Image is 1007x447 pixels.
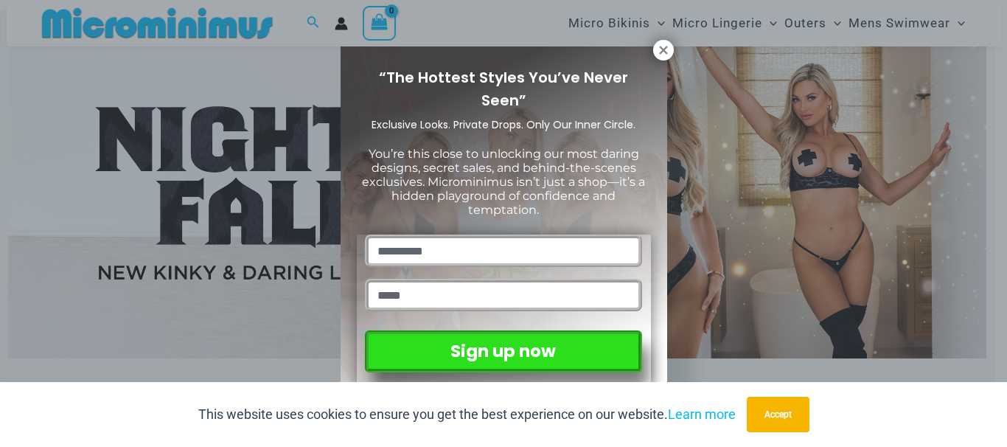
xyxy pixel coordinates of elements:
button: Sign up now [365,330,641,372]
span: Exclusive Looks. Private Drops. Only Our Inner Circle. [372,117,635,132]
span: “The Hottest Styles You’ve Never Seen” [379,67,628,111]
a: Learn more [668,406,736,422]
p: This website uses cookies to ensure you get the best experience on our website. [198,403,736,426]
button: Close [653,40,674,60]
span: You’re this close to unlocking our most daring designs, secret sales, and behind-the-scenes exclu... [362,147,645,218]
button: Accept [747,397,809,432]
